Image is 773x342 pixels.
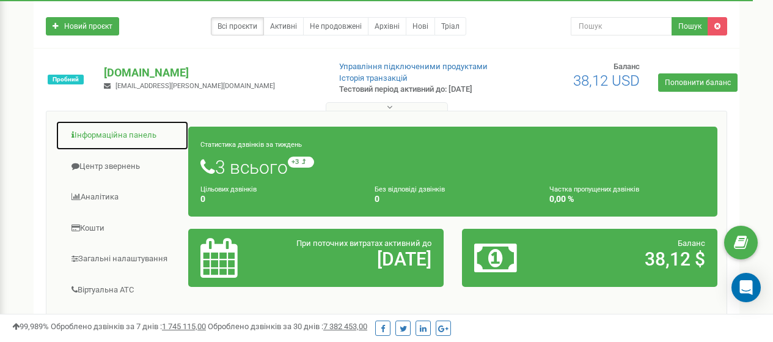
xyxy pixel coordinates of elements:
[56,306,189,336] a: Наскрізна аналітика
[339,84,496,95] p: Тестовий період активний до: [DATE]
[571,17,672,35] input: Пошук
[46,17,119,35] a: Новий проєкт
[678,239,705,248] span: Баланс
[56,121,189,151] a: Інформаційна панель
[296,239,431,248] span: При поточних витратах активний до
[211,17,264,35] a: Всі проєкти
[549,195,705,204] h4: 0,00 %
[288,157,314,168] small: +3
[51,322,206,331] span: Оброблено дзвінків за 7 днів :
[284,249,431,269] h2: [DATE]
[200,195,356,204] h4: 0
[115,82,275,90] span: [EMAIL_ADDRESS][PERSON_NAME][DOMAIN_NAME]
[200,185,257,193] small: Цільових дзвінків
[549,185,639,193] small: Частка пропущених дзвінків
[323,322,367,331] u: 7 382 453,00
[200,157,705,177] h1: 3 всього
[557,249,705,269] h2: 38,12 $
[56,244,189,274] a: Загальні налаштування
[162,322,206,331] u: 1 745 115,00
[56,214,189,243] a: Кошти
[303,17,368,35] a: Не продовжені
[731,273,761,302] div: Open Intercom Messenger
[658,73,738,92] a: Поповнити баланс
[56,275,189,305] a: Віртуальна АТС
[406,17,435,35] a: Нові
[104,65,319,81] p: [DOMAIN_NAME]
[208,322,367,331] span: Оброблено дзвінків за 30 днів :
[339,62,488,71] a: Управління підключеними продуктами
[368,17,406,35] a: Архівні
[56,182,189,212] a: Аналiтика
[48,75,84,84] span: Пробний
[12,322,49,331] span: 99,989%
[56,152,189,182] a: Центр звернень
[434,17,466,35] a: Тріал
[375,185,445,193] small: Без відповіді дзвінків
[375,195,530,204] h4: 0
[573,72,640,89] span: 38,12 USD
[263,17,304,35] a: Активні
[200,141,302,149] small: Статистика дзвінків за тиждень
[339,73,408,83] a: Історія транзакцій
[614,62,640,71] span: Баланс
[672,17,708,35] button: Пошук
